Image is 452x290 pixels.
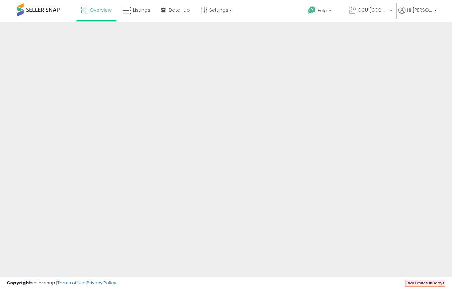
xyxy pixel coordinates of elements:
[432,280,435,286] b: 3
[57,280,86,286] a: Terms of Use
[87,280,116,286] a: Privacy Policy
[308,6,316,14] i: Get Help
[303,1,343,22] a: Help
[7,280,31,286] strong: Copyright
[169,7,190,13] span: DataHub
[7,280,116,286] div: seller snap | |
[358,7,388,13] span: CCU [GEOGRAPHIC_DATA]
[133,7,150,13] span: Listings
[398,7,437,22] a: Hi [PERSON_NAME]
[406,280,445,286] span: Trial Expires in days
[90,7,111,13] span: Overview
[407,7,432,13] span: Hi [PERSON_NAME]
[318,8,327,13] span: Help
